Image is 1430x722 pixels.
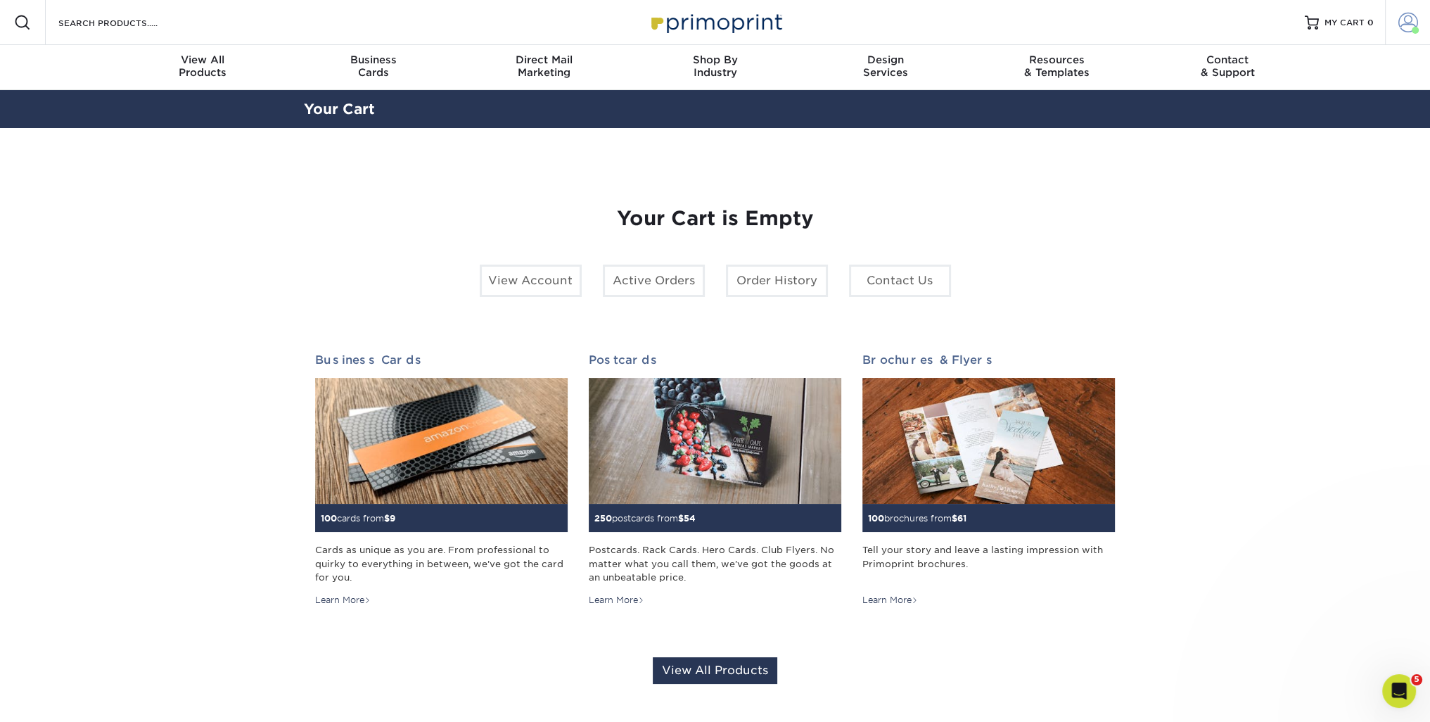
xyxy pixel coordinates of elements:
a: Contact Us [849,265,951,297]
img: Primoprint [645,7,786,37]
a: Business Cards 100cards from$9 Cards as unique as you are. From professional to quirky to everyth... [315,353,568,607]
input: SEARCH PRODUCTS..... [57,14,194,31]
a: Resources& Templates [971,45,1142,90]
small: cards from [321,513,395,524]
span: Design [800,53,971,66]
div: Cards as unique as you are. From professional to quirky to everything in between, we've got the c... [315,543,568,584]
span: Shop By [630,53,800,66]
span: 5 [1411,674,1422,685]
span: 54 [684,513,696,524]
a: View AllProducts [117,45,288,90]
div: Learn More [315,594,371,607]
div: & Support [1142,53,1313,79]
span: 100 [868,513,884,524]
div: Services [800,53,971,79]
div: & Templates [971,53,1142,79]
span: 100 [321,513,337,524]
h2: Brochures & Flyers [862,353,1115,367]
small: brochures from [868,513,966,524]
span: $ [678,513,684,524]
div: Products [117,53,288,79]
a: Shop ByIndustry [630,45,800,90]
img: Postcards [589,378,841,505]
span: MY CART [1324,17,1365,29]
div: Learn More [862,594,918,607]
h1: Your Cart is Empty [315,207,1116,231]
small: postcards from [594,513,696,524]
span: View All [117,53,288,66]
a: Postcards 250postcards from$54 Postcards. Rack Cards. Hero Cards. Club Flyers. No matter what you... [589,353,841,607]
span: $ [952,513,957,524]
img: Business Cards [315,378,568,505]
a: BusinessCards [288,45,459,90]
span: 0 [1367,18,1374,27]
a: DesignServices [800,45,971,90]
a: Your Cart [304,101,375,118]
div: Learn More [589,594,644,607]
h2: Business Cards [315,353,568,367]
a: Direct MailMarketing [459,45,630,90]
iframe: Intercom live chat [1382,674,1416,708]
img: Brochures & Flyers [862,378,1115,505]
a: View All Products [653,657,777,684]
span: Business [288,53,459,66]
span: 250 [594,513,612,524]
a: Order History [726,265,828,297]
span: 61 [957,513,966,524]
span: Direct Mail [459,53,630,66]
a: View Account [480,265,582,297]
a: Contact& Support [1142,45,1313,90]
div: Postcards. Rack Cards. Hero Cards. Club Flyers. No matter what you call them, we've got the goods... [589,543,841,584]
span: 9 [390,513,395,524]
div: Marketing [459,53,630,79]
span: Contact [1142,53,1313,66]
a: Brochures & Flyers 100brochures from$61 Tell your story and leave a lasting impression with Primo... [862,353,1115,607]
div: Industry [630,53,800,79]
span: Resources [971,53,1142,66]
iframe: Google Customer Reviews [4,679,120,717]
div: Tell your story and leave a lasting impression with Primoprint brochures. [862,543,1115,584]
a: Active Orders [603,265,705,297]
div: Cards [288,53,459,79]
span: $ [384,513,390,524]
h2: Postcards [589,353,841,367]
